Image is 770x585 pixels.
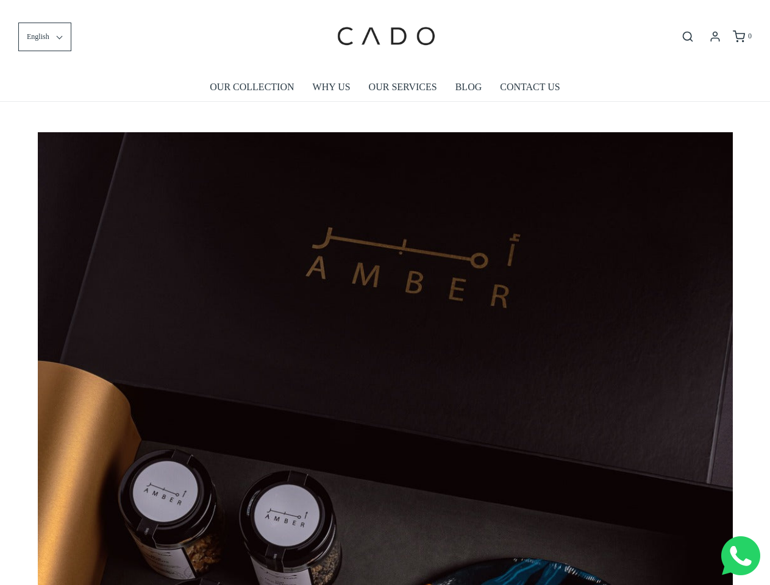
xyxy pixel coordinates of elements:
a: BLOG [455,73,482,101]
img: cadogifting [333,9,437,64]
a: OUR COLLECTION [210,73,294,101]
img: Whatsapp [721,536,760,575]
a: OUR SERVICES [369,73,437,101]
button: Open search bar [677,30,699,43]
span: English [27,31,49,43]
a: CONTACT US [500,73,560,101]
button: English [18,23,71,51]
a: WHY US [313,73,351,101]
a: 0 [732,30,752,43]
span: 0 [748,32,752,40]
